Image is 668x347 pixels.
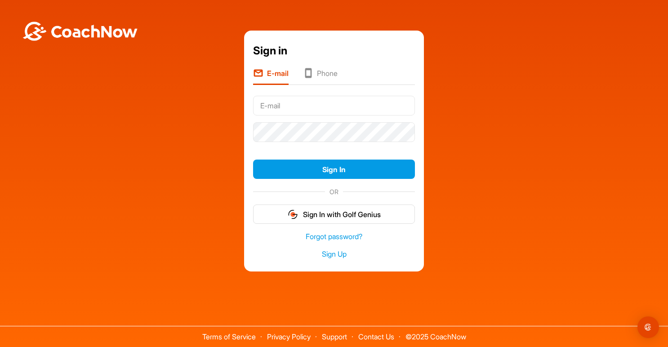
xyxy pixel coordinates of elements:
[287,209,298,220] img: gg_logo
[253,96,415,116] input: E-mail
[253,43,415,59] div: Sign in
[253,205,415,224] button: Sign In with Golf Genius
[202,332,256,341] a: Terms of Service
[401,326,471,340] span: © 2025 CoachNow
[267,332,311,341] a: Privacy Policy
[358,332,394,341] a: Contact Us
[253,249,415,259] a: Sign Up
[253,231,415,242] a: Forgot password?
[22,22,138,41] img: BwLJSsUCoWCh5upNqxVrqldRgqLPVwmV24tXu5FoVAoFEpwwqQ3VIfuoInZCoVCoTD4vwADAC3ZFMkVEQFDAAAAAElFTkSuQmCC
[303,68,338,85] li: Phone
[253,160,415,179] button: Sign In
[325,187,343,196] span: OR
[253,68,289,85] li: E-mail
[322,332,347,341] a: Support
[637,316,659,338] div: Open Intercom Messenger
